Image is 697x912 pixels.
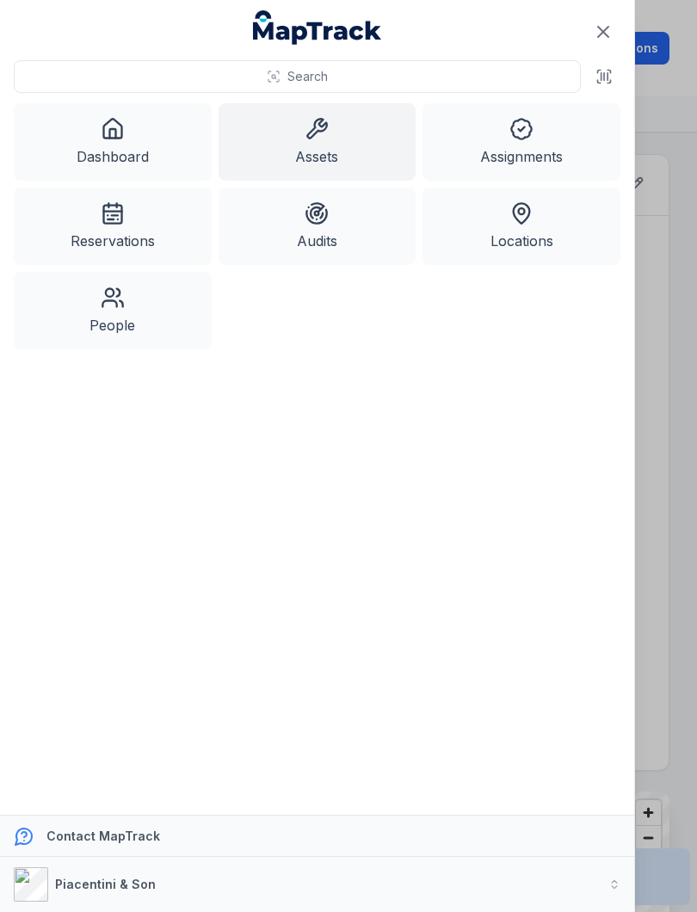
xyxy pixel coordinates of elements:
[423,188,620,265] a: Locations
[14,60,581,93] button: Search
[14,188,212,265] a: Reservations
[46,829,160,843] strong: Contact MapTrack
[219,188,416,265] a: Audits
[423,103,620,181] a: Assignments
[219,103,416,181] a: Assets
[14,103,212,181] a: Dashboard
[55,877,156,891] strong: Piacentini & Son
[585,14,621,50] button: Close navigation
[253,10,382,45] a: MapTrack
[287,68,328,85] span: Search
[14,272,212,349] a: People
